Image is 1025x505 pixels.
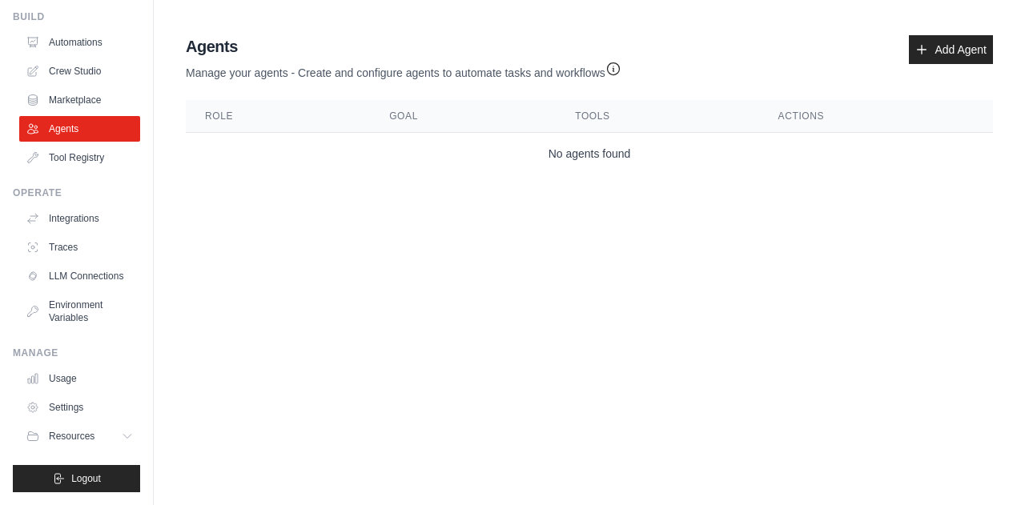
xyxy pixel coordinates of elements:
[19,292,140,331] a: Environment Variables
[19,366,140,391] a: Usage
[19,206,140,231] a: Integrations
[556,100,758,133] th: Tools
[19,145,140,170] a: Tool Registry
[19,116,140,142] a: Agents
[186,133,993,175] td: No agents found
[19,423,140,449] button: Resources
[13,186,140,199] div: Operate
[186,35,621,58] h2: Agents
[759,100,993,133] th: Actions
[19,87,140,113] a: Marketplace
[19,30,140,55] a: Automations
[19,234,140,260] a: Traces
[13,10,140,23] div: Build
[19,395,140,420] a: Settings
[19,58,140,84] a: Crew Studio
[909,35,993,64] a: Add Agent
[186,100,370,133] th: Role
[370,100,556,133] th: Goal
[71,472,101,485] span: Logout
[49,430,94,443] span: Resources
[19,263,140,289] a: LLM Connections
[186,58,621,81] p: Manage your agents - Create and configure agents to automate tasks and workflows
[13,465,140,492] button: Logout
[13,347,140,359] div: Manage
